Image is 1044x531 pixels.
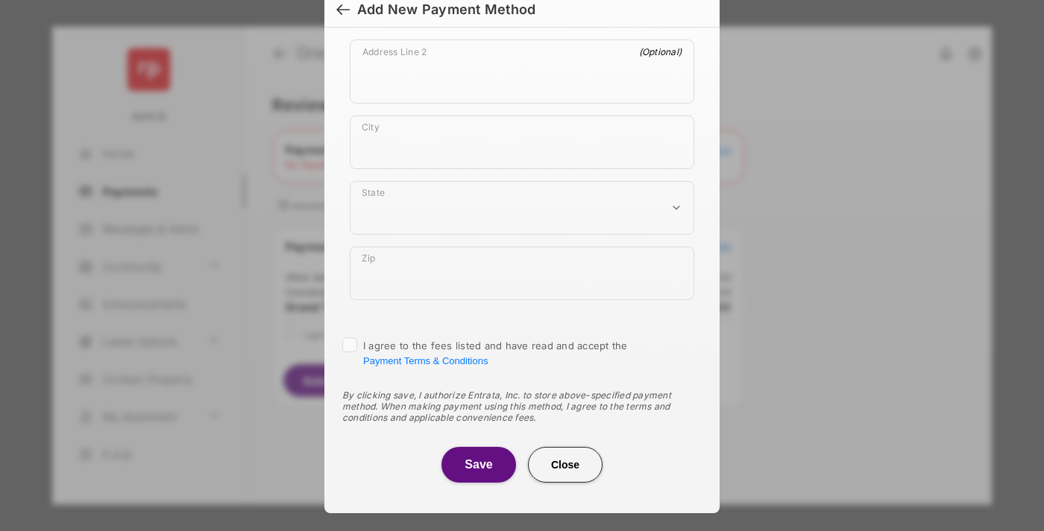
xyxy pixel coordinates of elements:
button: I agree to the fees listed and have read and accept the [363,355,488,366]
span: I agree to the fees listed and have read and accept the [363,340,628,366]
div: Add New Payment Method [357,1,535,18]
div: payment_method_screening[postal_addresses][locality] [350,115,694,169]
div: payment_method_screening[postal_addresses][addressLine2] [350,39,694,104]
div: payment_method_screening[postal_addresses][postalCode] [350,247,694,300]
button: Save [441,447,516,483]
div: payment_method_screening[postal_addresses][administrativeArea] [350,181,694,235]
button: Close [528,447,603,483]
div: By clicking save, I authorize Entrata, Inc. to store above-specified payment method. When making ... [342,389,702,423]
